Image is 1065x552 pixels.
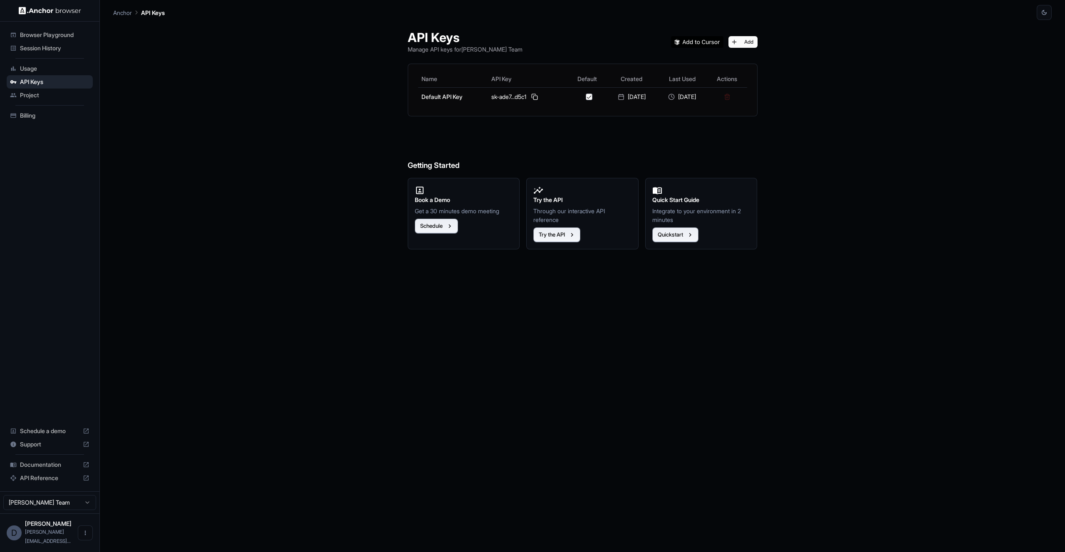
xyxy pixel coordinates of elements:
[610,93,654,101] div: [DATE]
[20,427,79,435] span: Schedule a demo
[7,89,93,102] div: Project
[7,42,93,55] div: Session History
[533,227,580,242] button: Try the API
[408,126,758,172] h6: Getting Started
[20,44,89,52] span: Session History
[671,36,723,48] img: Add anchorbrowser MCP server to Cursor
[78,525,93,540] button: Open menu
[7,424,93,438] div: Schedule a demo
[141,8,165,17] p: API Keys
[7,62,93,75] div: Usage
[20,440,79,448] span: Support
[652,195,750,205] h2: Quick Start Guide
[7,525,22,540] div: D
[415,219,458,234] button: Schedule
[7,75,93,89] div: API Keys
[418,71,488,87] th: Name
[20,31,89,39] span: Browser Playground
[568,71,607,87] th: Default
[657,71,707,87] th: Last Used
[20,111,89,120] span: Billing
[20,91,89,99] span: Project
[7,28,93,42] div: Browser Playground
[533,195,632,205] h2: Try the API
[7,109,93,122] div: Billing
[7,458,93,471] div: Documentation
[7,438,93,451] div: Support
[113,8,165,17] nav: breadcrumb
[20,461,79,469] span: Documentation
[7,471,93,485] div: API Reference
[415,195,513,205] h2: Book a Demo
[20,474,79,482] span: API Reference
[491,92,565,102] div: sk-ade7...d5c1
[19,7,81,15] img: Anchor Logo
[533,207,632,224] p: Through our interactive API reference
[707,71,747,87] th: Actions
[20,64,89,73] span: Usage
[25,520,72,527] span: Dan Lisichkin
[415,207,513,215] p: Get a 30 minutes demo meeting
[652,207,750,224] p: Integrate to your environment in 2 minutes
[607,71,657,87] th: Created
[652,227,698,242] button: Quickstart
[530,92,540,102] button: Copy API key
[408,30,523,45] h1: API Keys
[20,78,89,86] span: API Keys
[728,36,758,48] button: Add
[418,87,488,106] td: Default API Key
[488,71,568,87] th: API Key
[113,8,132,17] p: Anchor
[408,45,523,54] p: Manage API keys for [PERSON_NAME] Team
[660,93,704,101] div: [DATE]
[25,529,71,544] span: dan@pillar.security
